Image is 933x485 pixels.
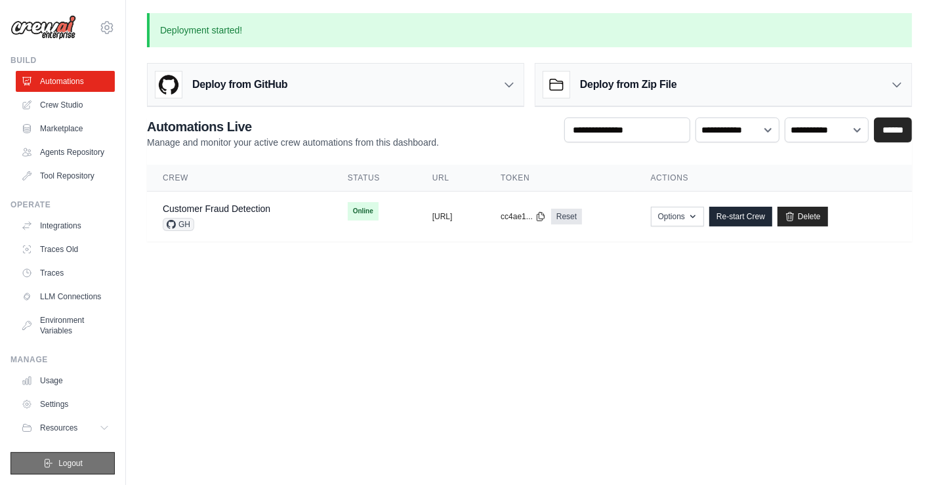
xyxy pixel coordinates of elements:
[163,218,194,231] span: GH
[155,72,182,98] img: GitHub Logo
[651,207,704,226] button: Options
[16,370,115,391] a: Usage
[501,211,546,222] button: cc4ae1...
[16,142,115,163] a: Agents Repository
[16,71,115,92] a: Automations
[192,77,287,93] h3: Deploy from GitHub
[551,209,582,224] a: Reset
[10,200,115,210] div: Operate
[58,458,83,469] span: Logout
[10,452,115,474] button: Logout
[147,13,912,47] p: Deployment started!
[16,118,115,139] a: Marketplace
[147,165,332,192] th: Crew
[16,215,115,236] a: Integrations
[16,263,115,284] a: Traces
[40,423,77,433] span: Resources
[147,136,439,149] p: Manage and monitor your active crew automations from this dashboard.
[777,207,828,226] a: Delete
[16,394,115,415] a: Settings
[332,165,417,192] th: Status
[10,354,115,365] div: Manage
[16,310,115,341] a: Environment Variables
[10,15,76,40] img: Logo
[16,239,115,260] a: Traces Old
[16,286,115,307] a: LLM Connections
[417,165,485,192] th: URL
[147,117,439,136] h2: Automations Live
[163,203,270,214] a: Customer Fraud Detection
[485,165,634,192] th: Token
[348,202,379,221] span: Online
[580,77,676,93] h3: Deploy from Zip File
[635,165,912,192] th: Actions
[709,207,772,226] a: Re-start Crew
[16,165,115,186] a: Tool Repository
[16,95,115,116] a: Crew Studio
[16,417,115,438] button: Resources
[10,55,115,66] div: Build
